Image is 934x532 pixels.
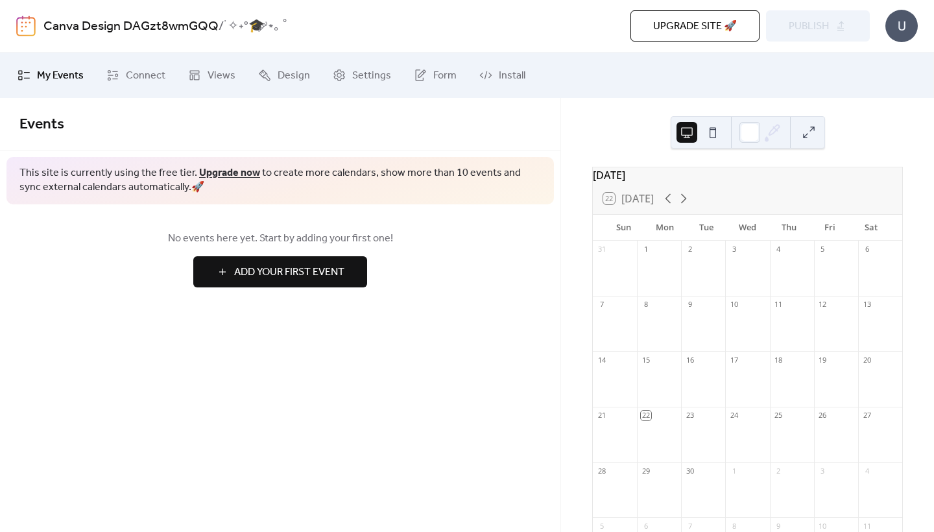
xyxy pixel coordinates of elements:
a: My Events [8,58,93,93]
div: Tue [686,215,727,241]
a: Install [470,58,535,93]
span: Views [208,68,235,84]
span: Add Your First Event [234,265,344,280]
div: 9 [774,521,784,531]
div: Sat [850,215,892,241]
div: Sun [603,215,645,241]
div: 7 [685,521,695,531]
div: 2 [774,466,784,476]
div: 16 [685,355,695,365]
div: 5 [818,245,828,254]
span: Upgrade site 🚀 [653,19,737,34]
div: 5 [597,521,606,531]
div: 10 [818,521,828,531]
div: 21 [597,411,606,420]
a: Upgrade now [199,163,260,183]
div: 26 [818,411,828,420]
div: 30 [685,466,695,476]
div: U [885,10,918,42]
a: Design [248,58,320,93]
div: 15 [641,355,651,365]
div: 2 [685,245,695,254]
div: 9 [685,300,695,309]
div: 1 [641,245,651,254]
div: 14 [597,355,606,365]
span: Form [433,68,457,84]
a: Add Your First Event [19,256,541,287]
div: 3 [729,245,739,254]
div: 8 [641,300,651,309]
a: Connect [97,58,175,93]
span: Events [19,110,64,139]
div: Fri [809,215,851,241]
span: This site is currently using the free tier. to create more calendars, show more than 10 events an... [19,166,541,195]
span: Settings [352,68,391,84]
div: 20 [862,355,872,365]
span: Connect [126,68,165,84]
a: Canva Design DAGzt8wmGQQ [43,14,219,39]
div: 11 [862,521,872,531]
div: 8 [729,521,739,531]
div: 1 [729,466,739,476]
button: Upgrade site 🚀 [630,10,760,42]
div: [DATE] [593,167,902,183]
button: Add Your First Event [193,256,367,287]
div: 29 [641,466,651,476]
img: logo [16,16,36,36]
div: 11 [774,300,784,309]
div: 12 [818,300,828,309]
div: 10 [729,300,739,309]
div: 24 [729,411,739,420]
span: My Events [37,68,84,84]
div: 6 [641,521,651,531]
div: 19 [818,355,828,365]
a: Views [178,58,245,93]
div: 3 [818,466,828,476]
div: 4 [774,245,784,254]
span: Install [499,68,525,84]
span: No events here yet. Start by adding your first one! [19,231,541,247]
div: 28 [597,466,606,476]
span: Design [278,68,310,84]
div: 4 [862,466,872,476]
div: 18 [774,355,784,365]
div: 17 [729,355,739,365]
div: Mon [645,215,686,241]
div: 31 [597,245,606,254]
div: 6 [862,245,872,254]
div: 23 [685,411,695,420]
div: 22 [641,411,651,420]
b: ˙✧˖°🎓 ༘⋆｡ ˚ [224,14,287,39]
div: 25 [774,411,784,420]
div: 27 [862,411,872,420]
a: Settings [323,58,401,93]
b: / [219,14,224,39]
a: Form [404,58,466,93]
div: Thu [768,215,809,241]
div: Wed [727,215,769,241]
div: 13 [862,300,872,309]
div: 7 [597,300,606,309]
